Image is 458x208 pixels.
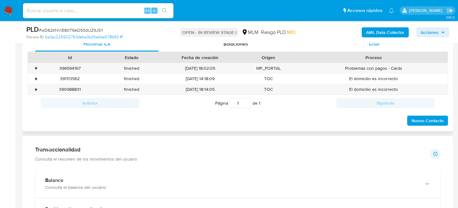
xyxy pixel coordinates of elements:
[101,63,162,74] div: finished
[162,63,237,74] div: [DATE] 18:02:05
[299,74,448,84] div: El domicilio es incorrecto
[35,76,37,82] div: •
[35,86,37,92] div: •
[299,63,448,74] div: Problemas con pagos - Cards
[412,116,444,125] span: Nuevo Contacto
[26,24,39,34] b: PLD
[215,98,260,108] span: Página de
[237,74,299,84] div: TOC
[83,40,111,47] span: Historial CX
[162,84,237,95] div: [DATE] 18:14:05
[41,98,139,108] button: Anterior
[409,8,445,14] p: brenda.morenoreyes@mercadolibre.com.mx
[26,34,44,40] b: Person ID
[304,54,443,61] div: Proceso
[242,54,295,61] div: Origen
[421,27,439,37] span: Acciones
[242,29,258,36] div: MLM
[180,28,239,37] p: OPEN - IN REVIEW STAGE I
[23,7,173,15] input: Buscar usuario o caso...
[39,63,101,74] div: 396594167
[105,54,158,61] div: Estado
[45,34,123,40] a: 6a3ac225502763deba3e26ebba578b93
[447,7,453,14] a: Salir
[366,27,404,37] b: AML Data Collector
[35,65,37,71] div: •
[261,29,296,36] span: Riesgo PLD:
[407,116,448,126] button: Nuevo Contacto
[416,27,449,37] button: Acciones
[362,27,409,37] button: AML Data Collector
[259,100,260,106] span: 1
[39,84,101,95] div: 390988831
[39,27,104,33] span: # wD62kNViE80T6eD53dUZ9JSY
[347,7,382,14] span: Accesos rápidos
[162,74,237,84] div: [DATE] 14:18:09
[101,84,162,95] div: finished
[39,74,101,84] div: 391113562
[158,6,171,15] button: search-icon
[446,15,455,20] span: 3.161.2
[167,54,233,61] div: Fecha de creación
[389,8,394,13] a: Notificaciones
[237,84,299,95] div: TOC
[287,29,296,36] span: MID
[223,40,248,47] span: Soluciones
[153,8,155,14] span: s
[43,54,96,61] div: Id
[299,84,448,95] div: El domicilio es incorrecto
[336,98,435,108] button: Siguiente
[369,40,380,47] span: Chat
[145,8,150,14] span: Alt
[101,74,162,84] div: finished
[237,63,299,74] div: MP_PORTAL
